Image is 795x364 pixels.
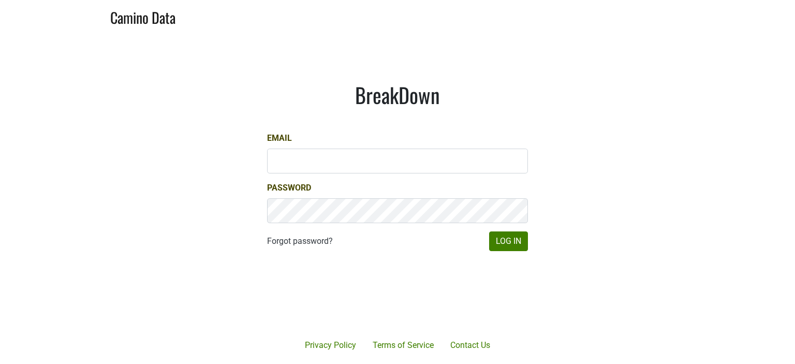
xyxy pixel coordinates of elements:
[297,335,364,356] a: Privacy Policy
[267,82,528,107] h1: BreakDown
[442,335,498,356] a: Contact Us
[489,231,528,251] button: Log In
[267,235,333,247] a: Forgot password?
[267,132,292,144] label: Email
[267,182,311,194] label: Password
[364,335,442,356] a: Terms of Service
[110,4,175,28] a: Camino Data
